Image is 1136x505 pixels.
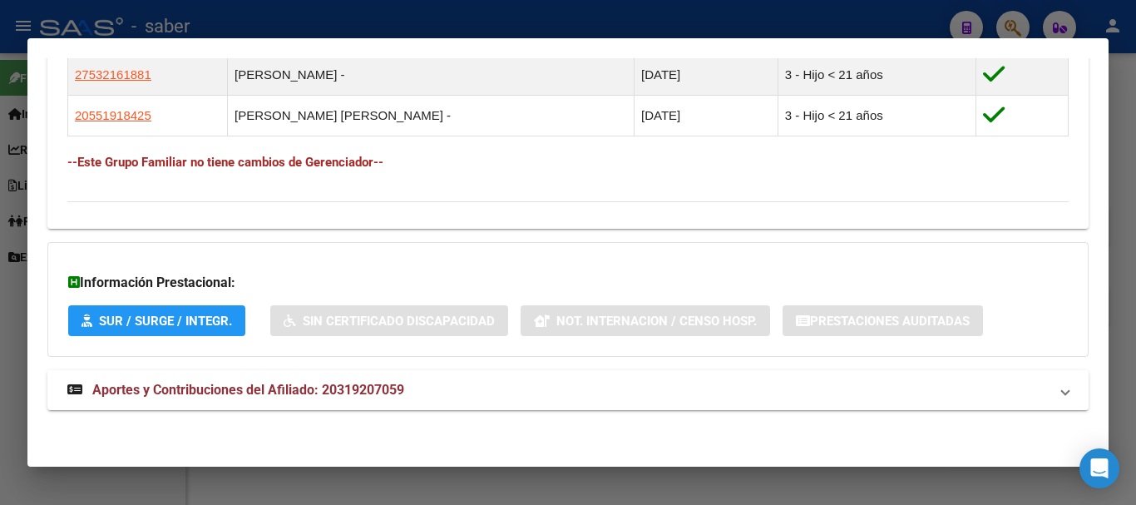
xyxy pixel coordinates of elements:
td: 3 - Hijo < 21 años [778,54,975,95]
td: [PERSON_NAME] [PERSON_NAME] - [227,95,634,136]
h4: --Este Grupo Familiar no tiene cambios de Gerenciador-- [67,153,1069,171]
td: [PERSON_NAME] - [227,54,634,95]
mat-expansion-panel-header: Aportes y Contribuciones del Afiliado: 20319207059 [47,370,1089,410]
span: Aportes y Contribuciones del Afiliado: 20319207059 [92,382,404,398]
button: Not. Internacion / Censo Hosp. [521,305,770,336]
span: Prestaciones Auditadas [810,314,970,329]
button: Prestaciones Auditadas [783,305,983,336]
div: Open Intercom Messenger [1079,448,1119,488]
button: SUR / SURGE / INTEGR. [68,305,245,336]
td: [DATE] [635,95,778,136]
td: 3 - Hijo < 21 años [778,95,975,136]
td: [DATE] [635,54,778,95]
button: Sin Certificado Discapacidad [270,305,508,336]
span: Not. Internacion / Censo Hosp. [556,314,757,329]
span: Sin Certificado Discapacidad [303,314,495,329]
span: SUR / SURGE / INTEGR. [99,314,232,329]
h3: Información Prestacional: [68,273,1068,293]
span: 27532161881 [75,67,151,82]
span: 20551918425 [75,108,151,122]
